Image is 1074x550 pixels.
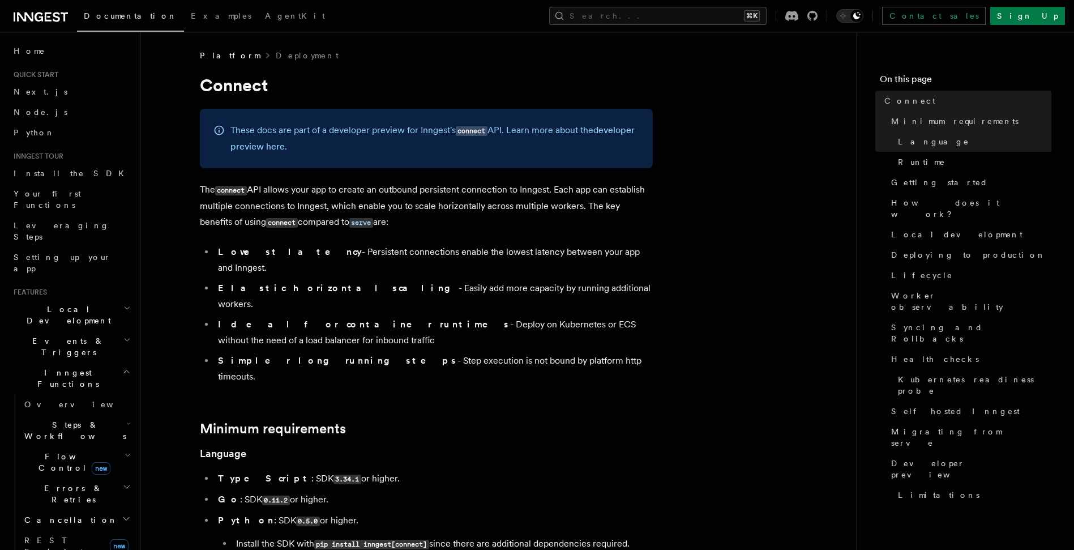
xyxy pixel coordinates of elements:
a: Kubernetes readiness probe [893,369,1051,401]
button: Search...⌘K [549,7,767,25]
strong: Go [218,494,240,505]
span: Install the SDK [14,169,131,178]
span: Language [898,136,969,147]
a: Deployment [276,50,339,61]
span: Your first Functions [14,189,81,210]
a: Install the SDK [9,163,133,184]
a: Examples [184,3,258,31]
a: How does it work? [887,193,1051,224]
button: Steps & Workflows [20,415,133,446]
p: The API allows your app to create an outbound persistent connection to Inngest. Each app can esta... [200,182,653,231]
code: serve [349,218,373,228]
a: Python [9,122,133,143]
button: Cancellation [20,510,133,530]
span: AgentKit [265,11,325,20]
span: Getting started [891,177,988,188]
a: Leveraging Steps [9,215,133,247]
a: Documentation [77,3,184,32]
code: connect [266,218,298,228]
span: Runtime [898,156,945,168]
code: 3.34.1 [333,475,361,484]
h1: Connect [200,75,653,95]
h4: On this page [880,73,1051,91]
span: Setting up your app [14,253,111,273]
span: Developer preview [891,458,1051,480]
a: Runtime [893,152,1051,172]
span: Errors & Retries [20,483,123,505]
span: Python [14,128,55,137]
span: Deploying to production [891,249,1046,261]
code: pip install inngest[connect] [314,540,429,549]
span: How does it work? [891,197,1051,220]
button: Inngest Functions [9,363,133,394]
strong: Python [218,515,274,526]
span: Kubernetes readiness probe [898,374,1051,396]
button: Flow Controlnew [20,446,133,478]
a: Home [9,41,133,61]
a: Self hosted Inngest [887,401,1051,421]
span: Examples [191,11,251,20]
a: Language [200,446,246,462]
span: Node.js [14,108,67,117]
a: Migrating from serve [887,421,1051,453]
span: Cancellation [20,514,118,526]
span: Self hosted Inngest [891,406,1020,417]
span: Steps & Workflows [20,419,126,442]
span: Local Development [9,304,123,326]
span: Features [9,288,47,297]
button: Local Development [9,299,133,331]
span: Flow Control [20,451,125,474]
li: - Step execution is not bound by platform http timeouts. [215,353,653,385]
span: Inngest Functions [9,367,122,390]
span: Events & Triggers [9,335,123,358]
code: connect [215,186,247,195]
a: Minimum requirements [887,111,1051,131]
a: Language [893,131,1051,152]
strong: Lowest latency [218,246,362,257]
a: Lifecycle [887,265,1051,285]
a: Worker observability [887,285,1051,317]
kbd: ⌘K [744,10,760,22]
button: Events & Triggers [9,331,133,363]
span: Syncing and Rollbacks [891,322,1051,344]
a: Setting up your app [9,247,133,279]
span: Home [14,45,45,57]
a: Local development [887,224,1051,245]
span: Inngest tour [9,152,63,161]
button: Toggle dark mode [836,9,863,23]
a: AgentKit [258,3,332,31]
strong: TypeScript [218,473,311,484]
span: Health checks [891,353,979,365]
a: Syncing and Rollbacks [887,317,1051,349]
a: Limitations [893,485,1051,505]
a: Health checks [887,349,1051,369]
a: Overview [20,394,133,415]
strong: Ideal for container runtimes [218,319,510,330]
a: Developer preview [887,453,1051,485]
p: These docs are part of a developer preview for Inngest's API. Learn more about the . [230,122,639,155]
a: Deploying to production [887,245,1051,265]
span: Overview [24,400,141,409]
span: new [92,462,110,475]
a: Connect [880,91,1051,111]
a: Contact sales [882,7,986,25]
a: Next.js [9,82,133,102]
span: Documentation [84,11,177,20]
span: Minimum requirements [891,116,1019,127]
a: Getting started [887,172,1051,193]
a: serve [349,216,373,227]
span: Connect [884,95,935,106]
button: Errors & Retries [20,478,133,510]
span: Limitations [898,489,979,501]
span: Local development [891,229,1022,240]
strong: Elastic horizontal scaling [218,283,459,293]
span: Quick start [9,70,58,79]
a: Minimum requirements [200,421,346,437]
li: : SDK or higher. [215,471,653,487]
li: - Easily add more capacity by running additional workers. [215,280,653,312]
li: : SDK or higher. [215,492,653,508]
code: 0.11.2 [262,496,290,505]
li: - Persistent connections enable the lowest latency between your app and Inngest. [215,244,653,276]
a: Your first Functions [9,184,133,215]
a: Sign Up [990,7,1065,25]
